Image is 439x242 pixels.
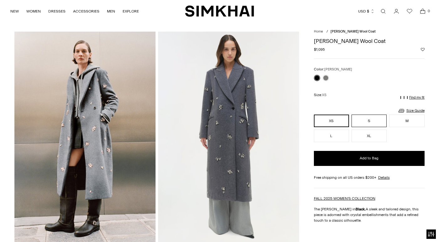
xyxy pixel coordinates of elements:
span: $1,095 [314,47,325,52]
a: SIMKHAI [185,5,254,17]
span: [PERSON_NAME] Wool Coat [331,29,376,33]
button: XS [314,115,349,127]
a: Open search modal [377,5,389,18]
button: S [352,115,387,127]
strong: Black. [356,207,366,211]
a: Go to the account page [390,5,403,18]
button: Add to Bag [314,151,425,166]
a: DRESSES [48,4,66,18]
h1: [PERSON_NAME] Wool Coat [314,38,425,44]
span: 0 [426,8,431,14]
button: XL [352,130,387,142]
label: Size: [314,92,326,98]
iframe: Sign Up via Text for Offers [5,218,63,237]
span: [PERSON_NAME] [324,67,352,71]
span: XS [322,93,326,97]
nav: breadcrumbs [314,29,425,34]
a: Details [378,175,390,180]
a: Home [314,29,323,33]
div: / [326,29,328,34]
a: Wishlist [403,5,416,18]
span: Add to Bag [360,156,378,161]
button: USD $ [358,4,375,18]
button: Add to Wishlist [421,48,425,51]
label: Color: [314,66,352,72]
a: NEW [10,4,19,18]
p: The [PERSON_NAME] in A sleek and tailored design, this piece is adorned with crystal embellishmen... [314,206,425,223]
a: Size Guide [398,107,425,115]
div: Free shipping on all US orders $200+ [314,175,425,180]
a: ACCESSORIES [73,4,99,18]
button: L [314,130,349,142]
a: EXPLORE [123,4,139,18]
a: MEN [107,4,115,18]
a: Open cart modal [416,5,429,18]
a: WOMEN [26,4,41,18]
a: FALL 2025 WOMEN'S COLLECTION [314,196,375,201]
button: M [389,115,424,127]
